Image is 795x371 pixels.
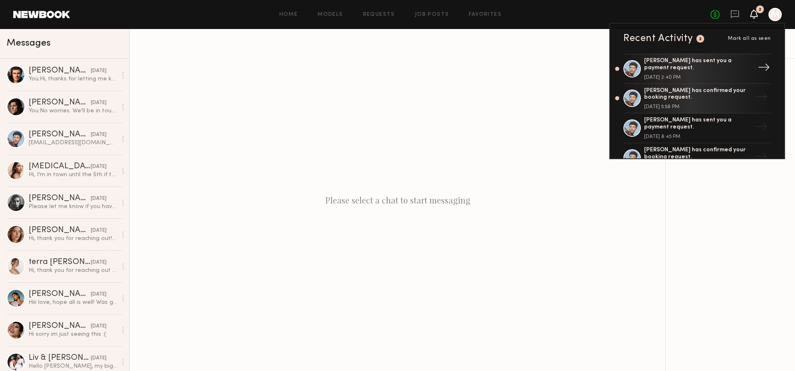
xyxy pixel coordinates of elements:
a: M [768,8,782,21]
a: Job Posts [415,12,449,17]
a: [PERSON_NAME] has sent you a payment request.[DATE] 2:40 PM→ [623,53,771,84]
div: [MEDICAL_DATA][PERSON_NAME] [29,162,91,171]
div: → [752,117,771,139]
div: Hi sorry im just seeing this :( [29,330,117,338]
a: Requests [363,12,395,17]
div: [DATE] [91,323,107,330]
a: [PERSON_NAME] has confirmed your booking request.[DATE] 5:58 PM→ [623,84,771,114]
div: You: Hi, thanks for letting me know. Totally understand, hopefully we can work together in the fu... [29,75,117,83]
div: [DATE] [91,227,107,235]
div: Hello [PERSON_NAME], my biggest apologize we have not been in our account in some time. Please le... [29,362,117,370]
div: You: No worries. We'll be in touch for other opportunities. [29,107,117,115]
div: Hi, I’m in town until the 5th if there’s any jobs available! [29,171,117,179]
div: [DATE] [91,163,107,171]
div: [PERSON_NAME] [29,67,91,75]
div: [EMAIL_ADDRESS][DOMAIN_NAME] [29,139,117,147]
div: [DATE] [91,291,107,298]
div: [PERSON_NAME] has sent you a payment request. [644,117,752,131]
div: [DATE] 8:45 PM [644,134,752,139]
div: terra [PERSON_NAME] [29,258,91,267]
div: [PERSON_NAME] [29,226,91,235]
div: Hi, thank you for reaching out! It will be a pleasure to work with you again! I’m definitely down... [29,235,117,242]
div: [PERSON_NAME] [29,322,91,330]
div: 2 [699,37,702,41]
div: → [752,87,771,109]
div: [PERSON_NAME] has sent you a payment request. [644,58,752,72]
a: [PERSON_NAME] has confirmed your booking request.→ [623,143,771,173]
div: Liv & [PERSON_NAME] [29,354,91,362]
div: → [752,147,771,169]
div: [DATE] [91,99,107,107]
div: [DATE] [91,354,107,362]
a: Home [279,12,298,17]
div: [DATE] [91,67,107,75]
div: [DATE] 2:40 PM [644,75,752,80]
div: [PERSON_NAME] [29,290,91,298]
div: Please select a chat to start messaging [130,29,665,371]
div: [PERSON_NAME] has confirmed your booking request. [644,87,752,102]
div: 2 [759,7,761,12]
div: [DATE] [91,195,107,203]
a: Favorites [469,12,502,17]
div: Hi, thank you for reaching out and considering me for this upcoming shoot. I will respond via ema... [29,267,117,274]
a: Models [318,12,343,17]
div: [PERSON_NAME] [29,194,91,203]
span: Mark all as seen [728,36,771,41]
div: [PERSON_NAME] has confirmed your booking request. [644,147,752,161]
a: [PERSON_NAME] has sent you a payment request.[DATE] 8:45 PM→ [623,114,771,143]
div: [PERSON_NAME] [29,99,91,107]
div: [DATE] [91,259,107,267]
div: [DATE] [91,131,107,139]
div: [DATE] 5:58 PM [644,104,752,109]
div: Recent Activity [623,34,693,44]
div: → [754,58,773,80]
div: Please let me know if you have any questions for me in the meantime ❤️ [29,203,117,211]
span: Messages [7,39,51,48]
div: [PERSON_NAME] [29,131,91,139]
div: Hiii love, hope all is well! Was going through my messages on Newbook and thought I would shoot y... [29,298,117,306]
